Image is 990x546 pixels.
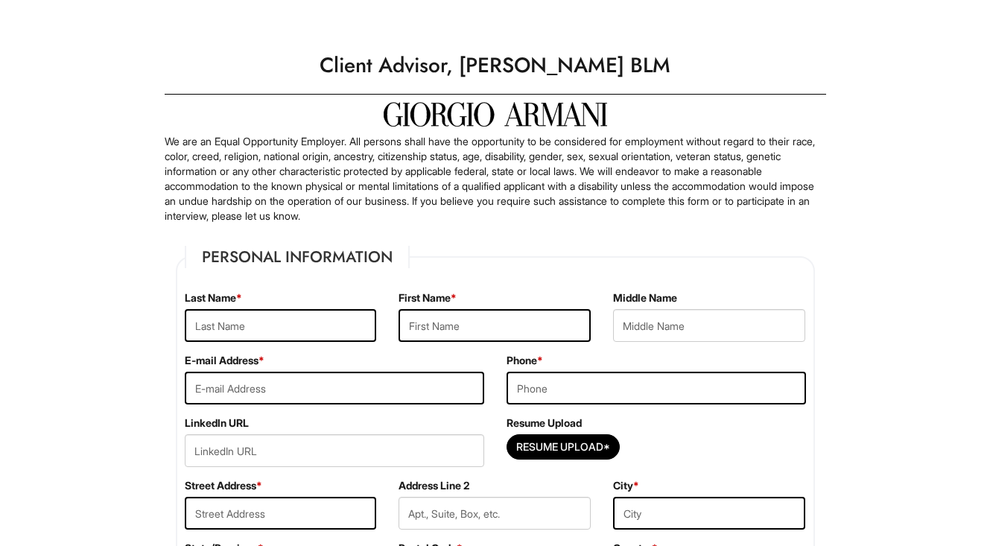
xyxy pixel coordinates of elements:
[185,353,264,368] label: E-mail Address
[185,416,249,431] label: LinkedIn URL
[613,291,677,305] label: Middle Name
[185,434,484,467] input: LinkedIn URL
[157,45,834,86] h1: Client Advisor, [PERSON_NAME] BLM
[185,478,262,493] label: Street Address
[399,497,591,530] input: Apt., Suite, Box, etc.
[399,291,457,305] label: First Name
[185,372,484,404] input: E-mail Address
[507,434,620,460] button: Resume Upload*Resume Upload*
[399,309,591,342] input: First Name
[613,309,805,342] input: Middle Name
[185,497,377,530] input: Street Address
[507,372,806,404] input: Phone
[507,353,543,368] label: Phone
[185,291,242,305] label: Last Name
[165,134,826,223] p: We are an Equal Opportunity Employer. All persons shall have the opportunity to be considered for...
[185,246,410,268] legend: Personal Information
[399,478,469,493] label: Address Line 2
[507,416,582,431] label: Resume Upload
[384,102,607,127] img: Giorgio Armani
[613,497,805,530] input: City
[613,478,639,493] label: City
[185,309,377,342] input: Last Name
